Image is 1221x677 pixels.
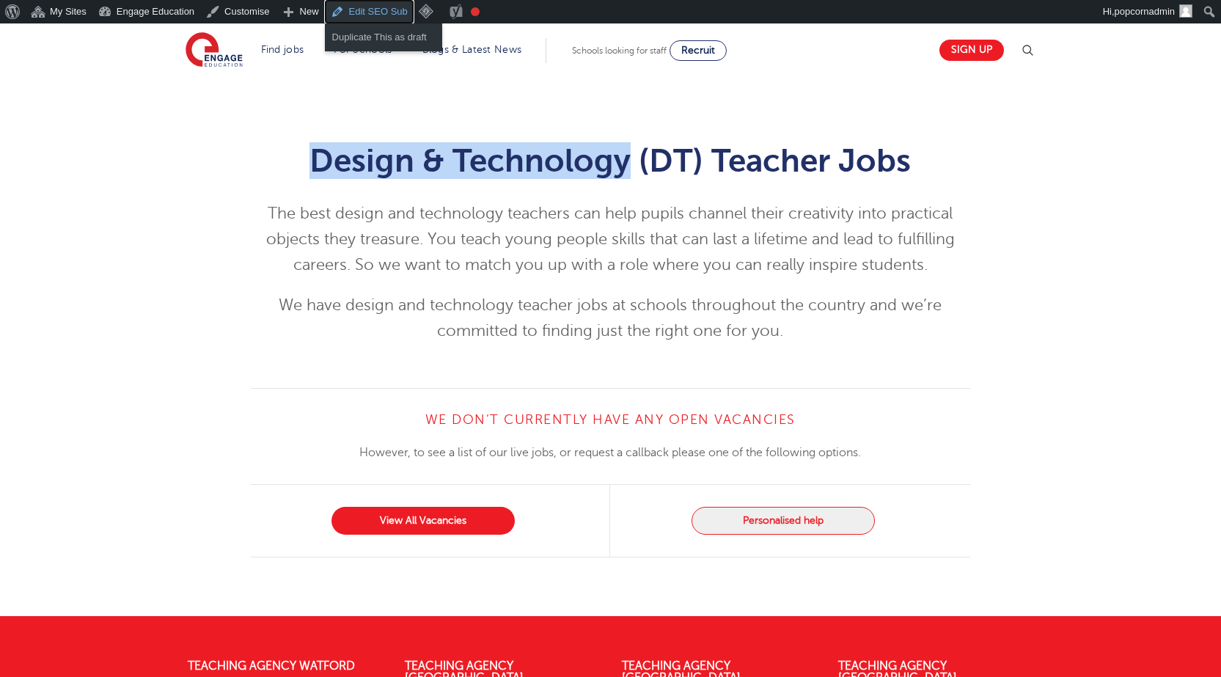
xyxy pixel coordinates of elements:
[471,7,480,16] div: Focus keyphrase not set
[572,45,667,56] span: Schools looking for staff
[670,40,727,61] a: Recruit
[251,443,970,462] p: However, to see a list of our live jobs, or request a callback please one of the following options.
[334,44,392,55] a: For Schools
[261,44,304,55] a: Find jobs
[251,293,970,344] p: We have design and technology teacher jobs at schools throughout the country and we’re committed ...
[939,40,1004,61] a: Sign up
[251,411,970,428] h4: We don’t currently have any open vacancies
[251,142,970,179] h1: Design & Technology (DT) Teacher Jobs
[266,205,955,274] span: The best design and technology teachers can help pupils channel their creativity into practical o...
[422,44,522,55] a: Blogs & Latest News
[681,45,715,56] span: Recruit
[1115,6,1175,17] span: popcornadmin
[331,507,515,535] a: View All Vacancies
[188,659,355,673] a: Teaching Agency Watford
[325,28,442,47] a: Duplicate This as draft
[186,32,243,69] img: Engage Education
[692,507,875,535] button: Personalised help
